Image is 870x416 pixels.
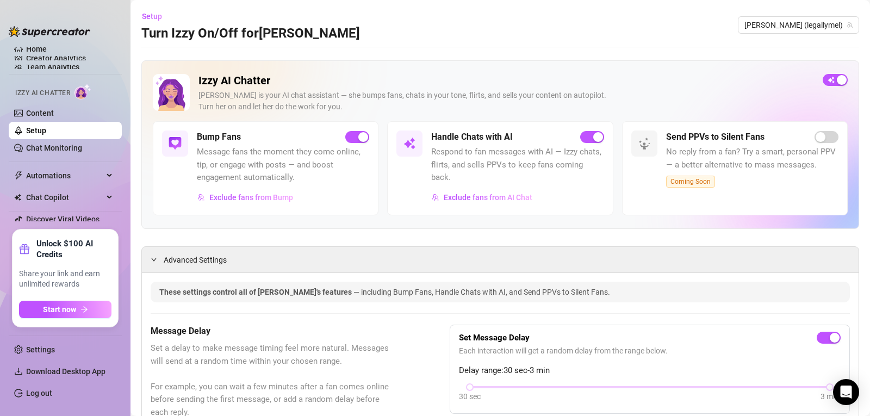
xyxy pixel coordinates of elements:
[14,171,23,180] span: thunderbolt
[43,305,76,314] span: Start now
[26,367,105,376] span: Download Desktop App
[15,88,70,98] span: Izzy AI Chatter
[666,131,765,144] h5: Send PPVs to Silent Fans
[19,301,111,318] button: Start nowarrow-right
[459,333,530,343] strong: Set Message Delay
[666,146,838,171] span: No reply from a fan? Try a smart, personal PPV — a better alternative to mass messages.
[444,193,532,202] span: Exclude fans from AI Chat
[151,253,164,265] div: expanded
[169,137,182,150] img: svg%3e
[198,90,814,113] div: [PERSON_NAME] is your AI chat assistant — she bumps fans, chats in your tone, flirts, and sells y...
[459,345,841,357] span: Each interaction will get a random delay from the range below.
[744,17,853,33] span: Melanie (legallymel)
[19,269,111,290] span: Share your link and earn unlimited rewards
[74,84,91,100] img: AI Chatter
[14,367,23,376] span: download
[26,126,46,135] a: Setup
[164,254,227,266] span: Advanced Settings
[431,146,604,184] span: Respond to fan messages with AI — Izzy chats, flirts, and sells PPVs to keep fans coming back.
[197,194,205,201] img: svg%3e
[197,189,294,206] button: Exclude fans from Bump
[26,144,82,152] a: Chat Monitoring
[151,325,395,338] h5: Message Delay
[80,306,88,313] span: arrow-right
[151,256,157,263] span: expanded
[847,22,853,28] span: team
[26,189,103,206] span: Chat Copilot
[142,12,162,21] span: Setup
[26,389,52,398] a: Log out
[209,193,293,202] span: Exclude fans from Bump
[459,390,481,402] div: 30 sec
[666,176,715,188] span: Coming Soon
[26,45,47,53] a: Home
[821,390,839,402] div: 3 min
[26,167,103,184] span: Automations
[638,137,651,150] img: svg%3e
[14,194,21,201] img: Chat Copilot
[403,137,416,150] img: svg%3e
[198,74,814,88] h2: Izzy AI Chatter
[141,25,360,42] h3: Turn Izzy On/Off for [PERSON_NAME]
[353,288,610,296] span: — including Bump Fans, Handle Chats with AI, and Send PPVs to Silent Fans.
[431,131,513,144] h5: Handle Chats with AI
[197,131,241,144] h5: Bump Fans
[431,189,533,206] button: Exclude fans from AI Chat
[432,194,439,201] img: svg%3e
[19,244,30,254] span: gift
[26,63,79,71] a: Team Analytics
[159,288,353,296] span: These settings control all of [PERSON_NAME]'s features
[26,345,55,354] a: Settings
[26,49,113,67] a: Creator Analytics
[833,379,859,405] div: Open Intercom Messenger
[36,238,111,260] strong: Unlock $100 AI Credits
[26,109,54,117] a: Content
[9,26,90,37] img: logo-BBDzfeDw.svg
[153,74,190,111] img: Izzy AI Chatter
[459,364,841,377] span: Delay range: 30 sec - 3 min
[26,215,100,223] a: Discover Viral Videos
[141,8,171,25] button: Setup
[197,146,369,184] span: Message fans the moment they come online, tip, or engage with posts — and boost engagement automa...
